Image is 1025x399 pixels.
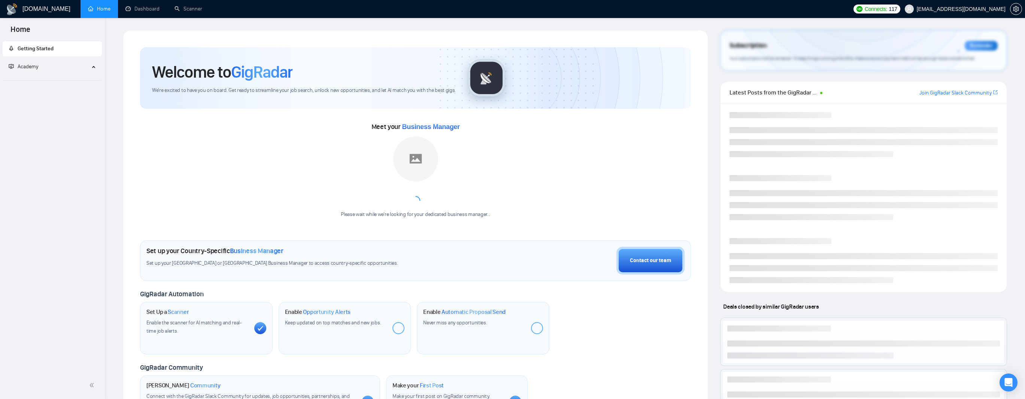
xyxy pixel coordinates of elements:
[1010,6,1022,12] a: setting
[9,63,38,70] span: Academy
[1010,3,1022,15] button: setting
[146,260,469,267] span: Set up your [GEOGRAPHIC_DATA] or [GEOGRAPHIC_DATA] Business Manager to access country-specific op...
[303,308,351,316] span: Opportunity Alerts
[146,247,283,255] h1: Set up your Country-Specific
[146,308,189,316] h1: Set Up a
[630,256,671,265] div: Contact our team
[965,41,998,51] div: Reminder
[3,41,102,56] li: Getting Started
[285,308,351,316] h1: Enable
[88,6,110,12] a: homeHome
[720,300,822,313] span: Deals closed by similar GigRadar users
[3,77,102,82] li: Academy Homepage
[146,382,221,389] h1: [PERSON_NAME]
[372,123,460,131] span: Meet your
[89,381,97,389] span: double-left
[993,89,998,96] a: export
[1000,373,1018,391] div: Open Intercom Messenger
[230,247,283,255] span: Business Manager
[865,5,887,13] span: Connects:
[919,89,992,97] a: Join GigRadar Slack Community
[993,89,998,95] span: export
[402,123,460,130] span: Business Manager
[168,308,189,316] span: Scanner
[175,6,202,12] a: searchScanner
[146,319,242,334] span: Enable the scanner for AI matching and real-time job alerts.
[420,382,444,389] span: First Post
[730,39,767,52] span: Subscription
[468,59,505,97] img: gigradar-logo.png
[140,290,203,298] span: GigRadar Automation
[856,6,862,12] img: upwork-logo.png
[423,308,506,316] h1: Enable
[4,24,36,40] span: Home
[393,136,438,181] img: placeholder.png
[9,64,14,69] span: fund-projection-screen
[231,62,292,82] span: GigRadar
[1010,6,1022,12] span: setting
[616,247,685,274] button: Contact our team
[423,319,487,326] span: Never miss any opportunities.
[410,195,421,206] span: loading
[9,46,14,51] span: rocket
[140,363,203,372] span: GigRadar Community
[18,45,54,52] span: Getting Started
[392,382,444,389] h1: Make your
[889,5,897,13] span: 117
[125,6,160,12] a: dashboardDashboard
[18,63,38,70] span: Academy
[907,6,912,12] span: user
[730,88,818,97] span: Latest Posts from the GigRadar Community
[442,308,506,316] span: Automatic Proposal Send
[6,3,18,15] img: logo
[190,382,221,389] span: Community
[152,87,456,94] span: We're excited to have you on board. Get ready to streamline your job search, unlock new opportuni...
[152,62,292,82] h1: Welcome to
[336,211,495,218] div: Please wait while we're looking for your dedicated business manager...
[285,319,381,326] span: Keep updated on top matches and new jobs.
[730,55,976,61] span: Your subscription will be renewed. To keep things running smoothly, make sure your payment method...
